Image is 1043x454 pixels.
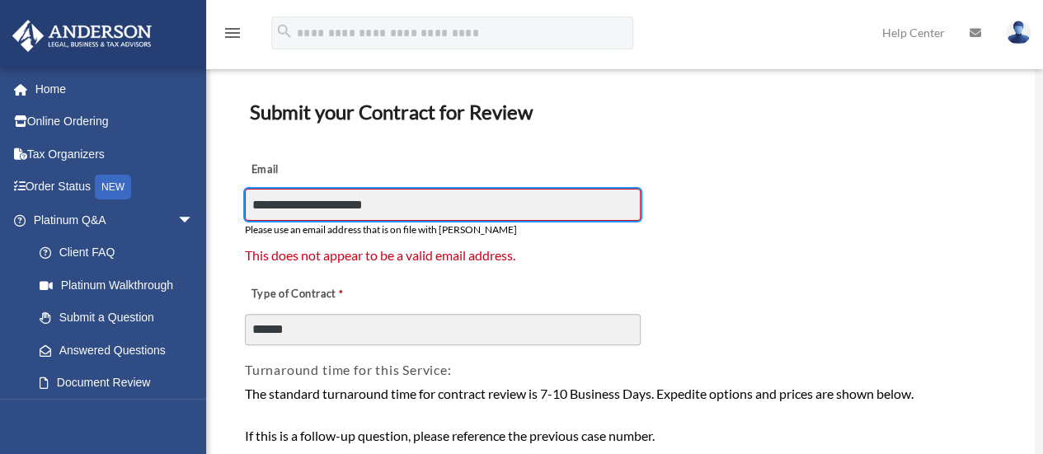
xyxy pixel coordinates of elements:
[23,334,218,367] a: Answered Questions
[223,29,242,43] a: menu
[12,171,218,204] a: Order StatusNEW
[12,204,218,236] a: Platinum Q&Aarrow_drop_down
[23,269,218,302] a: Platinum Walkthrough
[243,95,1002,129] h3: Submit your Contract for Review
[12,105,218,138] a: Online Ordering
[12,73,218,105] a: Home
[245,158,410,181] label: Email
[12,138,218,171] a: Tax Organizers
[95,175,131,199] div: NEW
[245,283,410,307] label: Type of Contract
[223,23,242,43] i: menu
[7,20,157,52] img: Anderson Advisors Platinum Portal
[245,383,1000,447] div: The standard turnaround time for contract review is 7-10 Business Days. Expedite options and pric...
[245,362,451,377] span: Turnaround time for this Service:
[23,236,218,269] a: Client FAQ
[245,223,517,236] span: Please use an email address that is on file with [PERSON_NAME]
[1006,21,1031,44] img: User Pic
[23,302,218,335] a: Submit a Question
[177,204,210,237] span: arrow_drop_down
[23,367,210,400] a: Document Review
[245,247,515,263] span: This does not appear to be a valid email address.
[275,22,294,40] i: search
